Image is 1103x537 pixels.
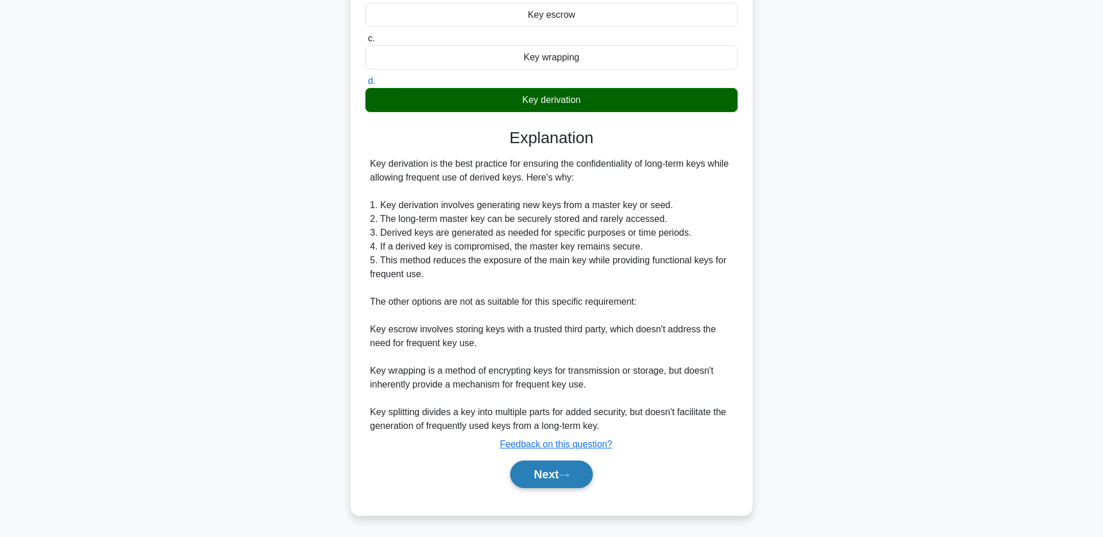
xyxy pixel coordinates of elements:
span: d. [368,76,375,86]
div: Key wrapping [365,45,738,70]
button: Next [510,461,592,488]
div: Key escrow [365,3,738,27]
div: Key derivation is the best practice for ensuring the confidentiality of long-term keys while allo... [370,157,733,433]
a: Feedback on this question? [500,439,612,449]
h3: Explanation [372,128,731,148]
div: Key derivation [365,88,738,112]
span: c. [368,33,375,43]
